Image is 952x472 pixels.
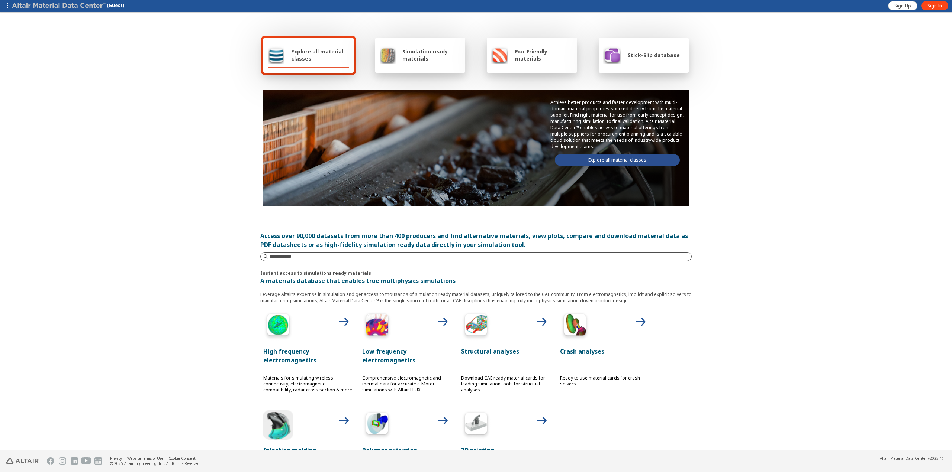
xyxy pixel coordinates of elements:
[888,1,917,10] a: Sign Up
[362,347,451,365] p: Low frequency electromagnetics
[362,311,392,341] img: Low Frequency Icon
[359,308,454,403] button: Low Frequency IconLow frequency electromagneticsComprehensive electromagnetic and thermal data fo...
[550,99,684,150] p: Achieve better products and faster development with multi-domain material properties sourced dire...
[260,231,692,249] div: Access over 90,000 datasets from more than 400 producers and find alternative materials, view plo...
[880,456,943,461] div: (v2025.1)
[260,276,692,285] p: A materials database that enables true multiphysics simulations
[461,347,550,356] p: Structural analyses
[560,375,649,387] p: Ready to use material cards for crash solvers
[458,308,553,403] button: Structural Analyses IconStructural analysesDownload CAE ready material cards for leading simulati...
[362,375,451,393] p: Comprehensive electromagnetic and thermal data for accurate e-Motor simulations with Altair FLUX
[555,154,680,166] a: Explore all material classes
[291,48,349,62] span: Explore all material classes
[263,446,353,455] p: Injection molding
[927,3,942,9] span: Sign In
[6,458,39,464] img: Altair Engineering
[260,270,692,276] p: Instant access to simulations ready materials
[362,410,392,440] img: Polymer Extrusion Icon
[263,375,353,393] p: Materials for simulating wireless connectivity, electromagnetic compatibility, radar cross sectio...
[461,311,491,341] img: Structural Analyses Icon
[880,456,927,461] span: Altair Material Data Center
[560,311,590,341] img: Crash Analyses Icon
[628,52,680,59] span: Stick-Slip database
[263,311,293,341] img: High Frequency Icon
[260,308,356,403] button: High Frequency IconHigh frequency electromagneticsMaterials for simulating wireless connectivity,...
[380,46,396,64] img: Simulation ready materials
[260,291,692,304] p: Leverage Altair’s expertise in simulation and get access to thousands of simulation ready materia...
[557,308,652,403] button: Crash Analyses IconCrash analysesReady to use material cards for crash solvers
[110,456,122,461] a: Privacy
[402,48,461,62] span: Simulation ready materials
[362,446,451,455] p: Polymer extrusion
[491,46,508,64] img: Eco-Friendly materials
[263,410,293,440] img: Injection Molding Icon
[461,446,550,455] p: 3D printing
[268,46,284,64] img: Explore all material classes
[921,1,948,10] a: Sign In
[461,410,491,440] img: 3D Printing Icon
[603,46,621,64] img: Stick-Slip database
[12,2,124,10] div: (Guest)
[127,456,163,461] a: Website Terms of Use
[461,375,550,393] p: Download CAE ready material cards for leading simulation tools for structual analyses
[263,347,353,365] p: High frequency electromagnetics
[560,347,649,356] p: Crash analyses
[110,461,201,466] div: © 2025 Altair Engineering, Inc. All Rights Reserved.
[12,2,107,10] img: Altair Material Data Center
[515,48,572,62] span: Eco-Friendly materials
[894,3,911,9] span: Sign Up
[168,456,196,461] a: Cookie Consent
